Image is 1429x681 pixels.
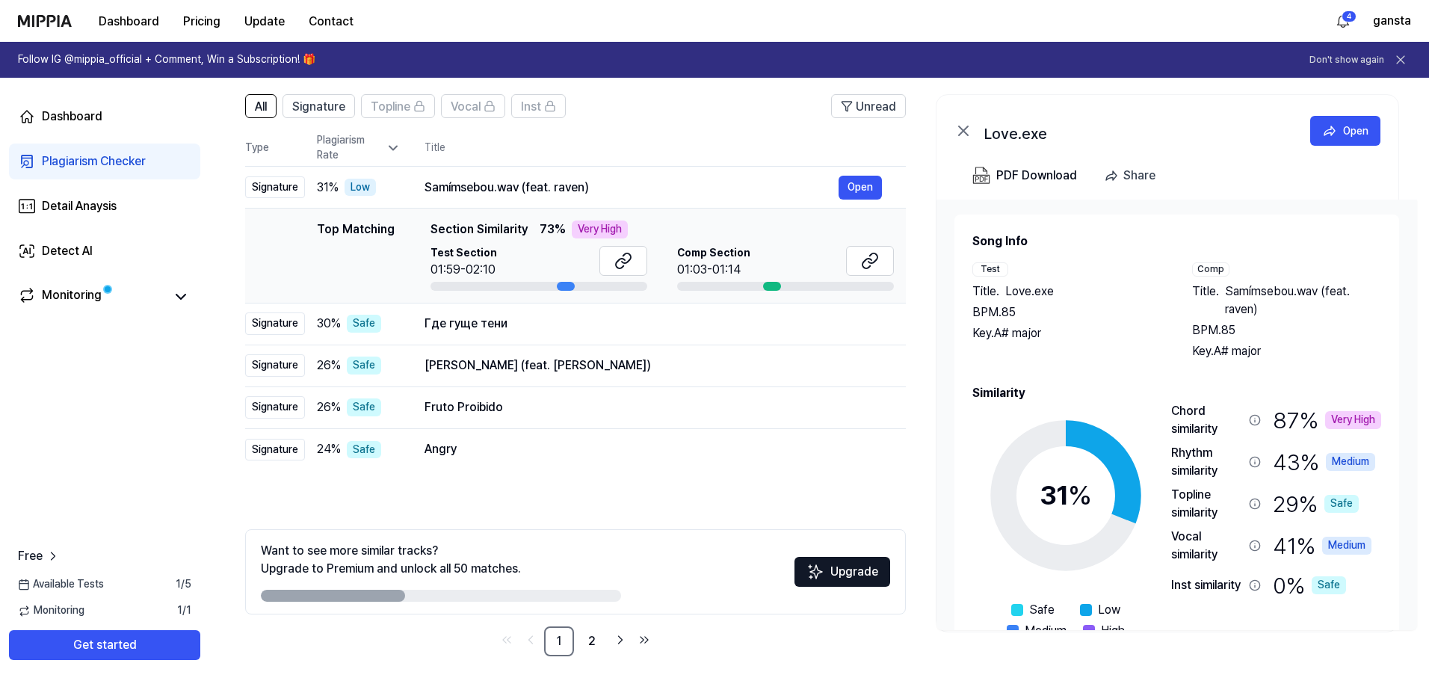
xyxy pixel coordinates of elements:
img: logo [18,15,72,27]
a: Monitoring [18,286,164,307]
span: 31 % [317,179,339,197]
div: BPM. 85 [972,303,1162,321]
div: Safe [347,398,381,416]
img: 알림 [1334,12,1352,30]
div: Topline similarity [1171,486,1243,522]
div: Safe [347,315,381,333]
button: Get started [9,630,200,660]
button: Inst [511,94,566,118]
div: 43 % [1273,444,1375,480]
button: Vocal [441,94,505,118]
span: Love.exe [1005,283,1054,301]
div: Plagiarism Checker [42,152,146,170]
div: 4 [1342,10,1357,22]
span: 1 / 5 [176,577,191,592]
div: Key. A# major [1192,342,1382,360]
span: 26 % [317,398,341,416]
button: Upgrade [794,557,890,587]
div: 41 % [1273,528,1371,564]
div: Key. A# major [972,324,1162,342]
div: Safe [347,357,381,375]
button: Open [1310,116,1380,146]
nav: pagination [245,626,906,656]
button: Share [1098,161,1167,191]
a: Detect AI [9,233,200,269]
span: Monitoring [18,603,84,618]
div: Very High [1325,411,1381,429]
div: Signature [245,396,305,419]
div: Dashboard [42,108,102,126]
button: Update [232,7,297,37]
h1: Follow IG @mippia_official + Comment, Win a Subscription! 🎁 [18,52,315,67]
span: Vocal [451,98,481,116]
a: Detail Anaysis [9,188,200,224]
span: Inst [521,98,541,116]
div: Signature [245,176,305,199]
th: Type [245,130,305,167]
div: Safe [1324,495,1359,513]
span: Safe [1029,601,1055,619]
button: Dashboard [87,7,171,37]
button: Unread [831,94,906,118]
span: Title . [1192,283,1219,318]
a: Free [18,547,61,565]
div: Low [345,179,376,197]
a: SparklesUpgrade [794,570,890,584]
h2: Song Info [972,232,1381,250]
span: 26 % [317,357,341,375]
span: Test Section [430,246,497,261]
button: Open [839,176,882,200]
div: Comp [1192,262,1229,277]
div: Vocal similarity [1171,528,1243,564]
div: Top Matching [317,221,395,291]
div: Rhythm similarity [1171,444,1243,480]
a: Go to last page [634,629,655,650]
div: 0 % [1273,570,1346,601]
div: Open [1343,123,1368,139]
span: 73 % [540,221,566,238]
button: PDF Download [969,161,1080,191]
span: Title . [972,283,999,301]
div: Signature [245,354,305,377]
span: 30 % [317,315,341,333]
button: Pricing [171,7,232,37]
span: Signature [292,98,345,116]
button: Topline [361,94,435,118]
button: All [245,94,277,118]
div: Safe [1312,576,1346,594]
span: Free [18,547,43,565]
div: Test [972,262,1008,277]
div: Samímsebou.wav (feat. raven) [425,179,839,197]
a: Go to previous page [520,629,541,650]
span: Unread [856,98,896,116]
div: Want to see more similar tracks? Upgrade to Premium and unlock all 50 matches. [261,542,521,578]
button: Signature [283,94,355,118]
a: Plagiarism Checker [9,144,200,179]
span: Medium [1025,622,1067,640]
div: Detect AI [42,242,93,260]
div: Share [1123,166,1155,185]
div: Detail Anaysis [42,197,117,215]
div: 01:03-01:14 [677,261,750,279]
span: Comp Section [677,246,750,261]
a: Song InfoTestTitle.Love.exeBPM.85Key.A# majorCompTitle.Samímsebou.wav (feat. raven)BPM.85Key.A# m... [936,200,1417,630]
a: Contact [297,7,365,37]
div: Signature [245,312,305,335]
h2: Similarity [972,384,1381,402]
a: Go to first page [496,629,517,650]
span: High [1101,622,1125,640]
span: 1 / 1 [177,603,191,618]
a: 1 [544,626,574,656]
div: Monitoring [42,286,102,307]
div: Medium [1322,537,1371,555]
a: Update [232,1,297,42]
span: % [1068,479,1092,511]
div: Chord similarity [1171,402,1243,438]
div: Angry [425,440,882,458]
span: Section Similarity [430,221,528,238]
th: Title [425,130,906,166]
span: All [255,98,267,116]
